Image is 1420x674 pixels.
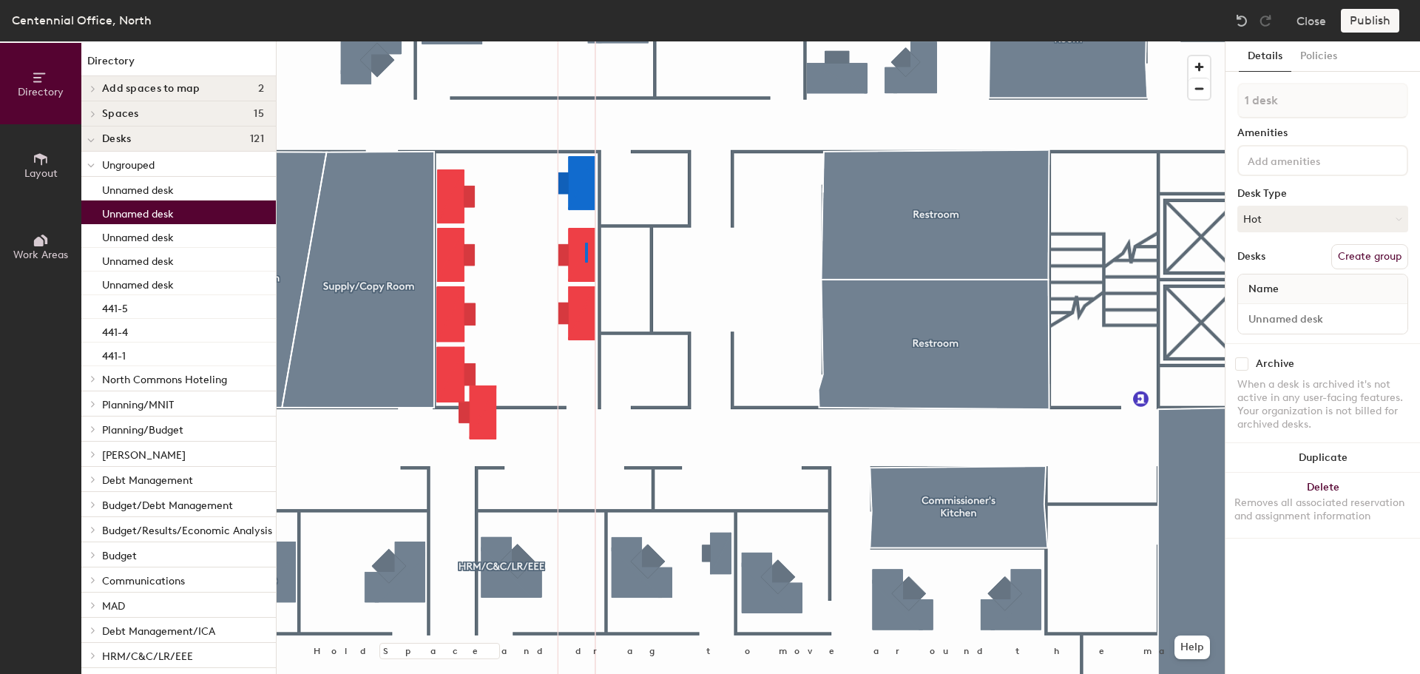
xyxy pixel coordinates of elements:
[1237,127,1408,139] div: Amenities
[1237,251,1265,263] div: Desks
[102,203,174,220] p: Unnamed desk
[1237,188,1408,200] div: Desk Type
[1241,309,1404,329] input: Unnamed desk
[258,83,264,95] span: 2
[13,249,68,261] span: Work Areas
[1234,496,1411,523] div: Removes all associated reservation and assignment information
[1237,378,1408,431] div: When a desk is archived it's not active in any user-facing features. Your organization is not bil...
[102,650,193,663] span: HRM/C&C/LR/EEE
[102,180,174,197] p: Unnamed desk
[102,625,215,638] span: Debt Management/ICA
[102,424,183,437] span: Planning/Budget
[102,474,193,487] span: Debt Management
[102,575,185,587] span: Communications
[81,53,276,76] h1: Directory
[1331,244,1408,269] button: Create group
[102,251,174,268] p: Unnamed desk
[1225,443,1420,473] button: Duplicate
[102,346,126,363] p: 441-1
[102,449,186,462] span: [PERSON_NAME]
[102,600,125,613] span: MAD
[102,550,137,562] span: Budget
[254,108,264,120] span: 15
[102,108,139,120] span: Spaces
[1245,151,1378,169] input: Add amenities
[1234,13,1249,28] img: Undo
[102,227,174,244] p: Unnamed desk
[102,399,174,411] span: Planning/MNIT
[102,83,200,95] span: Add spaces to map
[102,322,128,339] p: 441-4
[12,11,152,30] div: Centennial Office, North
[102,298,128,315] p: 441-5
[102,374,227,386] span: North Commons Hoteling
[102,499,233,512] span: Budget/Debt Management
[1225,473,1420,538] button: DeleteRemoves all associated reservation and assignment information
[1237,206,1408,232] button: Hot
[102,525,272,537] span: Budget/Results/Economic Analysis
[1241,276,1286,303] span: Name
[24,167,58,180] span: Layout
[1291,41,1346,72] button: Policies
[1258,13,1273,28] img: Redo
[102,159,155,172] span: Ungrouped
[102,133,131,145] span: Desks
[1296,9,1326,33] button: Close
[18,86,64,98] span: Directory
[1174,636,1210,659] button: Help
[1239,41,1291,72] button: Details
[102,274,174,291] p: Unnamed desk
[250,133,264,145] span: 121
[1256,358,1294,370] div: Archive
